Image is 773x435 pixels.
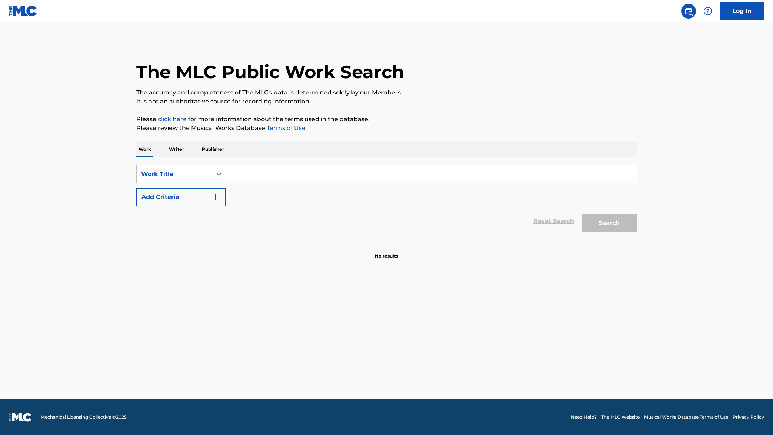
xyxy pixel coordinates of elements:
a: The MLC Website [601,414,640,421]
div: Help [700,4,715,19]
p: Publisher [200,142,226,157]
a: Public Search [681,4,696,19]
p: Writer [167,142,186,157]
p: Please for more information about the terms used in the database. [136,115,637,124]
h1: The MLC Public Work Search [136,61,404,83]
img: logo [9,413,32,422]
p: It is not an authoritative source for recording information. [136,97,637,106]
p: Please review the Musical Works Database [136,124,637,133]
span: Mechanical Licensing Collective © 2025 [41,414,127,421]
p: The accuracy and completeness of The MLC's data is determined solely by our Members. [136,88,637,97]
img: 9d2ae6d4665cec9f34b9.svg [211,193,220,202]
a: Terms of Use [265,124,306,132]
a: Privacy Policy [733,414,764,421]
div: Work Title [141,170,208,179]
img: help [703,7,712,16]
a: Musical Works Database Terms of Use [644,414,728,421]
img: search [684,7,693,16]
button: Add Criteria [136,188,226,206]
a: Log In [720,2,764,20]
form: Search Form [136,165,637,236]
img: MLC Logo [9,6,37,16]
p: Work [136,142,153,157]
a: Need Help? [571,414,597,421]
p: No results [375,244,398,259]
a: click here [158,116,187,123]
